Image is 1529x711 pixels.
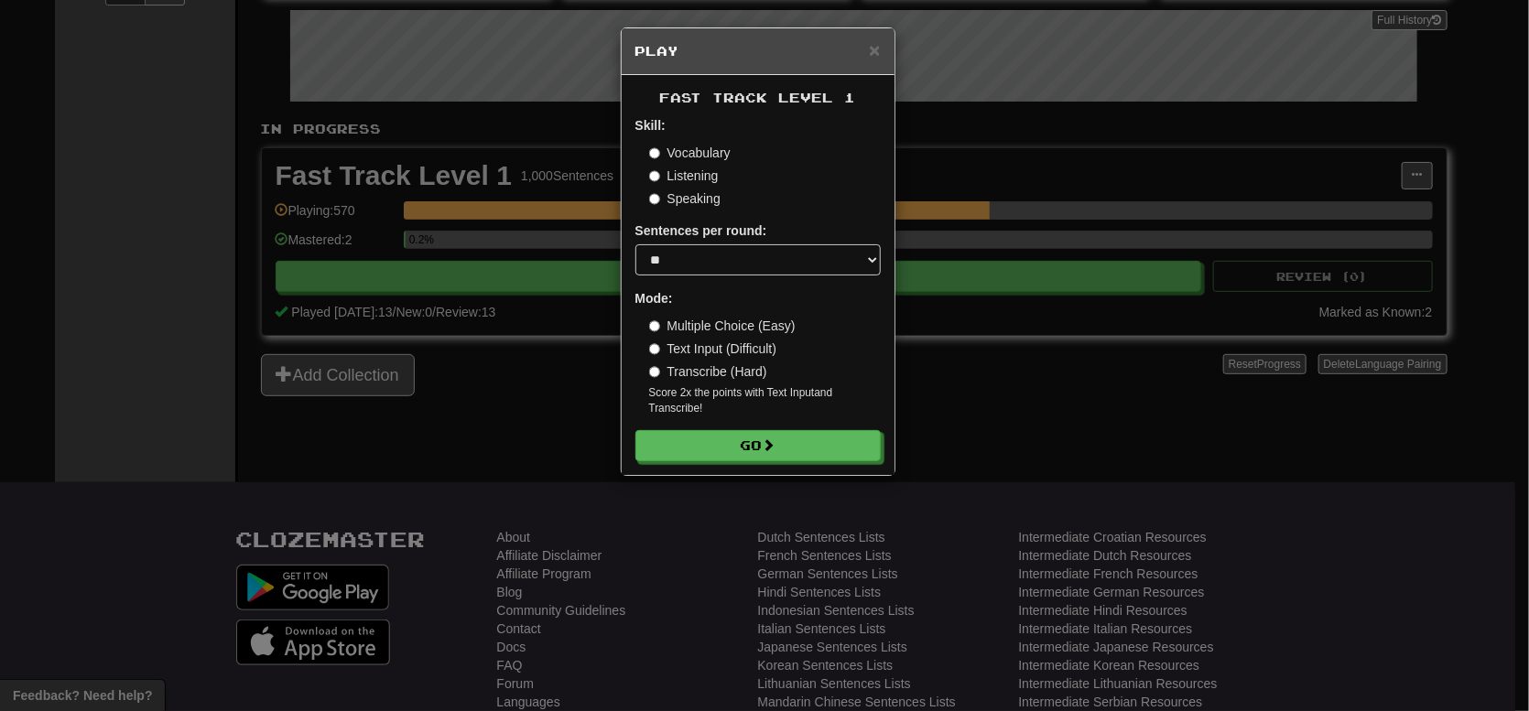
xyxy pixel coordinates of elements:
[649,189,721,208] label: Speaking
[649,385,881,416] small: Score 2x the points with Text Input and Transcribe !
[869,40,880,59] button: Close
[649,320,661,332] input: Multiple Choice (Easy)
[649,339,777,358] label: Text Input (Difficult)
[635,430,881,461] button: Go
[649,362,767,381] label: Transcribe (Hard)
[649,170,661,182] input: Listening
[635,118,666,133] strong: Skill:
[649,193,661,205] input: Speaking
[635,221,767,240] label: Sentences per round:
[649,366,661,378] input: Transcribe (Hard)
[635,42,881,60] h5: Play
[635,291,673,306] strong: Mode:
[649,147,661,159] input: Vocabulary
[869,39,880,60] span: ×
[660,90,856,105] span: Fast Track Level 1
[649,317,796,335] label: Multiple Choice (Easy)
[649,144,731,162] label: Vocabulary
[649,167,719,185] label: Listening
[649,343,661,355] input: Text Input (Difficult)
